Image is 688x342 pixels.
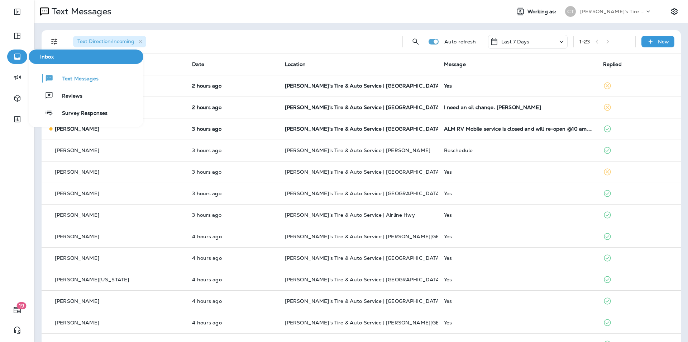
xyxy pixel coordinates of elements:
[285,212,415,218] span: [PERSON_NAME]’s Tire & Auto Service | Airline Hwy
[192,169,273,175] p: Oct 15, 2025 08:17 AM
[192,61,204,67] span: Date
[29,88,143,103] button: Reviews
[55,255,99,261] p: [PERSON_NAME]
[192,212,273,218] p: Oct 15, 2025 08:08 AM
[603,61,622,67] span: Replied
[192,191,273,196] p: Oct 15, 2025 08:11 AM
[192,277,273,282] p: Oct 15, 2025 08:01 AM
[55,126,99,132] p: [PERSON_NAME]
[444,39,476,44] p: Auto refresh
[285,147,430,154] span: [PERSON_NAME]'s Tire & Auto Service | [PERSON_NAME]
[192,147,273,153] p: Oct 15, 2025 08:28 AM
[501,39,530,44] p: Last 7 Days
[444,298,592,304] div: Yes
[668,5,681,18] button: Settings
[444,234,592,239] div: Yes
[444,320,592,325] div: Yes
[7,5,27,19] button: Expand Sidebar
[285,298,442,304] span: [PERSON_NAME]'s Tire & Auto Service | [GEOGRAPHIC_DATA]
[49,6,111,17] p: Text Messages
[32,54,140,60] span: Inbox
[29,71,143,85] button: Text Messages
[285,61,306,67] span: Location
[192,83,273,89] p: Oct 15, 2025 10:08 AM
[285,233,486,240] span: [PERSON_NAME]'s Tire & Auto Service | [PERSON_NAME][GEOGRAPHIC_DATA]
[53,110,107,117] span: Survey Responses
[54,76,99,83] span: Text Messages
[29,106,143,120] button: Survey Responses
[47,34,62,49] button: Filters
[55,277,129,282] p: [PERSON_NAME][US_STATE]
[17,302,27,309] span: 19
[444,277,592,282] div: Yes
[55,147,99,153] p: [PERSON_NAME]
[192,298,273,304] p: Oct 15, 2025 08:00 AM
[444,255,592,261] div: Yes
[77,38,134,44] span: Text Direction : Incoming
[192,234,273,239] p: Oct 15, 2025 08:02 AM
[444,61,466,67] span: Message
[285,255,442,261] span: [PERSON_NAME]'s Tire & Auto Service | [GEOGRAPHIC_DATA]
[658,39,669,44] p: New
[444,147,592,153] div: Reschedule
[285,169,442,175] span: [PERSON_NAME]'s Tire & Auto Service | [GEOGRAPHIC_DATA]
[53,93,82,100] span: Reviews
[579,39,590,44] div: 1 - 23
[444,126,592,132] div: ALM RV Mobile service is closed and will re-open @10 am. Message back after we open please *Autom...
[192,255,273,261] p: Oct 15, 2025 08:02 AM
[55,212,99,218] p: [PERSON_NAME]
[285,126,486,132] span: [PERSON_NAME]'s Tire & Auto Service | [GEOGRAPHIC_DATA][PERSON_NAME]
[55,191,99,196] p: [PERSON_NAME]
[192,126,273,132] p: Oct 15, 2025 09:03 AM
[285,83,486,89] span: [PERSON_NAME]'s Tire & Auto Service | [GEOGRAPHIC_DATA][PERSON_NAME]
[444,83,592,89] div: Yes
[55,169,99,175] p: [PERSON_NAME]
[55,234,99,239] p: [PERSON_NAME]
[408,34,423,49] button: Search Messages
[565,6,576,17] div: CT
[29,50,143,64] button: Inbox
[444,191,592,196] div: Yes
[192,320,273,325] p: Oct 15, 2025 07:53 AM
[285,190,442,197] span: [PERSON_NAME]'s Tire & Auto Service | [GEOGRAPHIC_DATA]
[527,9,558,15] span: Working as:
[55,320,99,325] p: [PERSON_NAME]
[444,212,592,218] div: Yes
[285,276,442,283] span: [PERSON_NAME]'s Tire & Auto Service | [GEOGRAPHIC_DATA]
[285,104,442,111] span: [PERSON_NAME]'s Tire & Auto Service | [GEOGRAPHIC_DATA]
[580,9,645,14] p: [PERSON_NAME]'s Tire & Auto
[55,298,99,304] p: [PERSON_NAME]
[444,169,592,175] div: Yes
[192,104,273,110] p: Oct 15, 2025 10:04 AM
[285,319,486,326] span: [PERSON_NAME]'s Tire & Auto Service | [PERSON_NAME][GEOGRAPHIC_DATA]
[444,104,592,110] div: I need an oil change. Peggy Magee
